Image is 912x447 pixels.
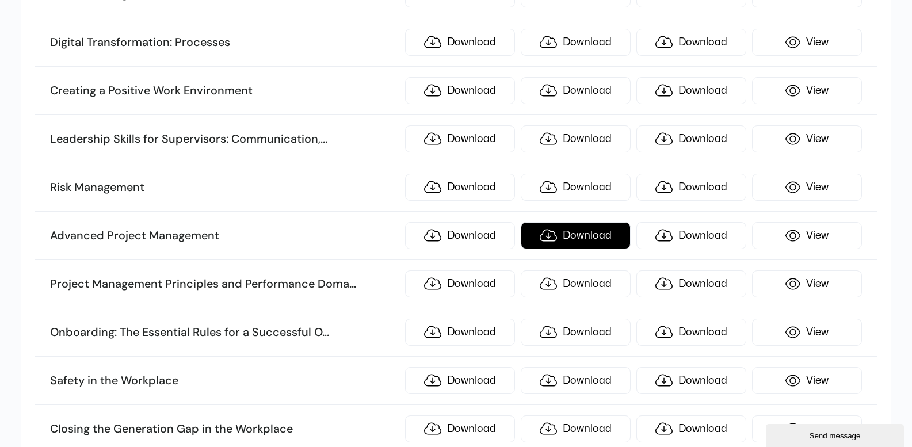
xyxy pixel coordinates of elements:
h3: Advanced Project Management [50,228,399,243]
a: Download [405,29,515,56]
h3: Creating a Positive Work Environment [50,83,399,98]
a: View [752,270,862,297]
a: Download [405,77,515,104]
h3: Leadership Skills for Supervisors: Communication, [50,132,399,147]
a: Download [521,29,631,56]
h3: Risk Management [50,180,399,195]
h3: Onboarding: The Essential Rules for a Successful O [50,325,399,340]
a: Download [405,125,515,152]
a: Download [521,125,631,152]
a: Download [405,174,515,201]
h3: Project Management Principles and Performance Doma [50,277,399,292]
h3: Safety in the Workplace [50,373,399,388]
a: Download [636,29,746,56]
a: Download [636,174,746,201]
a: Download [521,174,631,201]
iframe: chat widget [766,422,906,447]
a: Download [405,222,515,249]
a: Download [521,367,631,394]
a: View [752,367,862,394]
a: Download [636,367,746,394]
span: ... [320,131,327,146]
a: Download [405,367,515,394]
a: Download [636,415,746,442]
a: Download [636,77,746,104]
a: View [752,29,862,56]
span: ... [322,324,329,339]
a: View [752,222,862,249]
span: ... [349,276,356,291]
a: Download [405,319,515,346]
h3: Digital Transformation: Processes [50,35,399,50]
a: Download [636,270,746,297]
a: Download [405,415,515,442]
a: Download [521,319,631,346]
a: View [752,415,862,442]
a: Download [636,125,746,152]
a: View [752,77,862,104]
a: Download [636,319,746,346]
a: Download [521,415,631,442]
a: View [752,125,862,152]
a: Download [521,222,631,249]
a: Download [521,77,631,104]
h3: Closing the Generation Gap in the Workplace [50,422,399,437]
a: View [752,174,862,201]
a: Download [636,222,746,249]
a: Download [405,270,515,297]
a: Download [521,270,631,297]
a: View [752,319,862,346]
